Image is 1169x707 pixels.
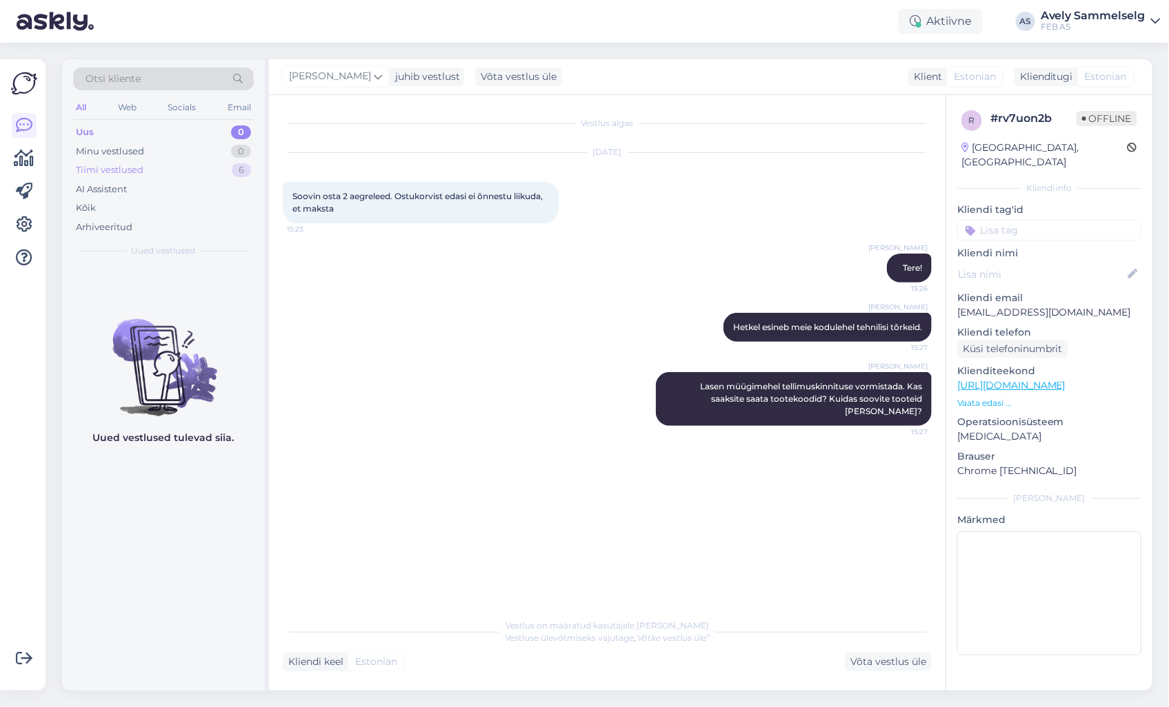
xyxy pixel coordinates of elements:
[225,99,254,116] div: Email
[231,145,251,158] div: 0
[957,203,1141,217] p: Kliendi tag'id
[957,492,1141,504] div: [PERSON_NAME]
[957,291,1141,305] p: Kliendi email
[868,361,928,371] span: [PERSON_NAME]
[93,431,234,445] p: Uued vestlused tulevad siia.
[132,245,196,257] span: Uued vestlused
[700,381,924,416] span: Lasen müügimehel tellimuskinnituse vormistada. Kas saaksite saata tootekoodid? Kuidas soovite too...
[76,125,94,139] div: Uus
[283,117,932,130] div: Vestlus algas
[957,325,1141,340] p: Kliendi telefon
[1085,70,1127,84] span: Estonian
[876,342,928,353] span: 15:27
[115,99,139,116] div: Web
[73,99,89,116] div: All
[957,513,1141,527] p: Märkmed
[899,9,983,34] div: Aktiivne
[1016,12,1035,31] div: AS
[76,183,127,196] div: AI Assistent
[957,182,1141,194] div: Kliendi info
[957,379,1066,391] a: [URL][DOMAIN_NAME]
[292,191,545,214] span: Soovin osta 2 aegreleed. Ostukorvist edasi ei õnnestu liikuda, et maksta
[868,302,928,312] span: [PERSON_NAME]
[505,633,710,643] span: Vestluse ülevõtmiseks vajutage
[1041,21,1146,32] div: FEB AS
[876,427,928,437] span: 15:27
[957,220,1141,240] input: Lisa tag
[957,340,1068,358] div: Küsi telefoninumbrit
[990,110,1077,127] div: # rv7uon2b
[1015,70,1073,84] div: Klienditugi
[1041,10,1161,32] a: Avely SammelselgFEB AS
[958,267,1126,282] input: Lisa nimi
[1041,10,1146,21] div: Avely Sammelselg
[231,125,251,139] div: 0
[287,224,339,234] span: 15:23
[957,464,1141,478] p: Chrome [TECHNICAL_ID]
[390,70,460,84] div: juhib vestlust
[86,72,141,86] span: Otsi kliente
[845,653,932,671] div: Võta vestlus üle
[232,163,251,177] div: 6
[76,163,143,177] div: Tiimi vestlused
[876,283,928,294] span: 15:26
[868,243,928,253] span: [PERSON_NAME]
[903,263,922,273] span: Tere!
[283,655,343,669] div: Kliendi keel
[957,415,1141,429] p: Operatsioonisüsteem
[76,145,144,158] div: Minu vestlused
[634,633,710,643] i: „Võtke vestlus üle”
[11,70,37,96] img: Askly Logo
[957,305,1141,320] p: [EMAIL_ADDRESS][DOMAIN_NAME]
[283,146,932,158] div: [DATE]
[506,620,709,631] span: Vestlus on määratud kasutajale [PERSON_NAME]
[76,201,96,215] div: Kõik
[165,99,199,116] div: Socials
[957,429,1141,444] p: [MEDICAL_DATA]
[76,221,132,234] div: Arhiveeritud
[969,115,975,125] span: r
[957,449,1141,464] p: Brauser
[355,655,397,669] span: Estonian
[957,246,1141,260] p: Kliendi nimi
[957,397,1141,409] p: Vaata edasi ...
[908,70,942,84] div: Klient
[1077,111,1137,126] span: Offline
[475,68,562,86] div: Võta vestlus üle
[954,70,996,84] span: Estonian
[289,69,371,84] span: [PERSON_NAME]
[62,294,265,418] img: No chats
[733,322,922,332] span: Hetkel esineb meie kodulehel tehnilisi tõrkeid.
[961,141,1128,170] div: [GEOGRAPHIC_DATA], [GEOGRAPHIC_DATA]
[957,364,1141,378] p: Klienditeekond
